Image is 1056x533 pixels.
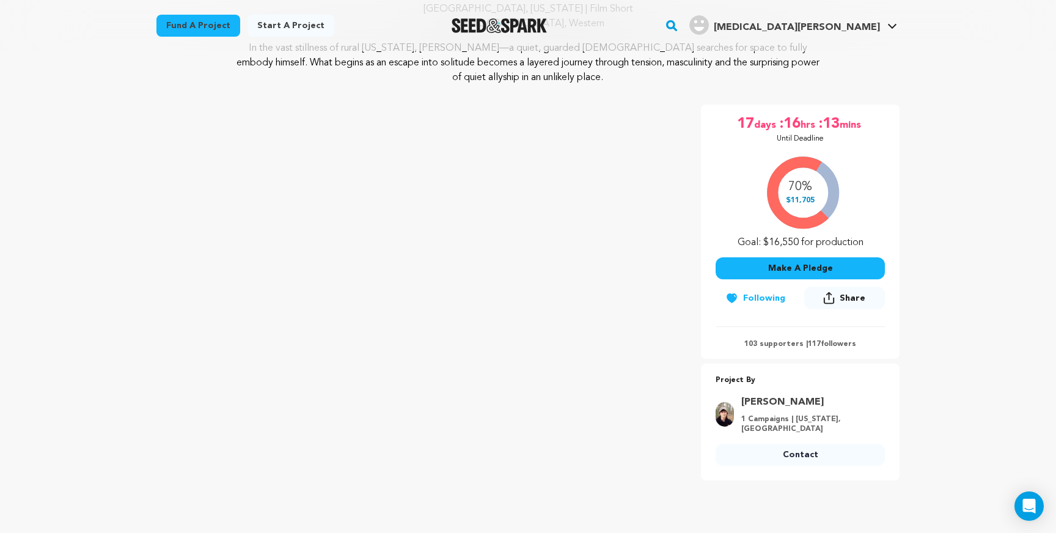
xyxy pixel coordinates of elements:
button: Share [804,287,885,309]
img: Seed&Spark Logo Dark Mode [452,18,548,33]
img: user.png [689,15,709,35]
span: Share [804,287,885,314]
span: :13 [818,114,840,134]
a: Fund a project [156,15,240,37]
p: Project By [716,373,885,388]
p: In the vast stillness of rural [US_STATE], [PERSON_NAME]—a quiet, guarded [DEMOGRAPHIC_DATA] sear... [231,41,826,85]
a: Seed&Spark Homepage [452,18,548,33]
span: mins [840,114,864,134]
div: Kyra B.'s Profile [689,15,880,35]
span: [MEDICAL_DATA][PERSON_NAME] [714,23,880,32]
span: Kyra B.'s Profile [687,13,900,39]
span: :16 [779,114,801,134]
span: 117 [808,340,821,348]
p: 1 Campaigns | [US_STATE], [GEOGRAPHIC_DATA] [741,414,878,434]
a: Start a project [248,15,334,37]
button: Make A Pledge [716,257,885,279]
span: 17 [737,114,754,134]
span: Share [840,292,865,304]
span: hrs [801,114,818,134]
img: ff8e4f4b12bdcf52.jpg [716,402,734,427]
a: Contact [716,444,885,466]
button: Following [716,287,795,309]
p: Until Deadline [777,134,824,144]
div: Open Intercom Messenger [1014,491,1044,521]
a: Kyra B.'s Profile [687,13,900,35]
span: days [754,114,779,134]
p: 103 supporters | followers [716,339,885,349]
a: Goto Ray Chambers profile [741,395,878,410]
